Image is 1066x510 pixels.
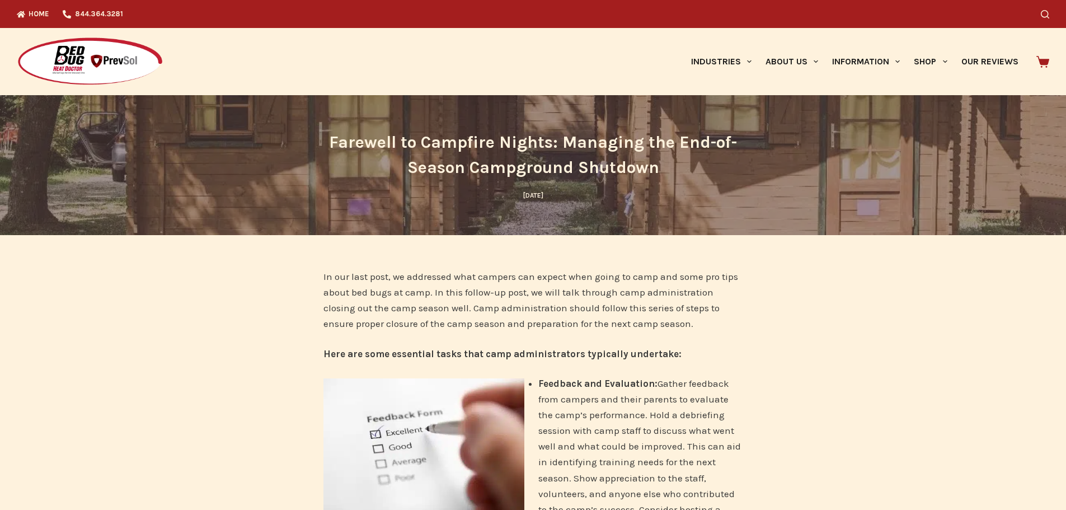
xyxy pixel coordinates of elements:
time: [DATE] [523,191,543,199]
nav: Primary [684,28,1025,95]
p: In our last post, we addressed what campers can expect when going to camp and some pro tips about... [323,269,743,331]
button: Search [1041,10,1049,18]
a: Our Reviews [954,28,1025,95]
a: Shop [907,28,954,95]
h1: Farewell to Campfire Nights: Managing the End-of-Season Campground Shutdown [323,130,743,180]
a: Industries [684,28,758,95]
strong: Feedback and Evaluation: [538,378,658,389]
a: About Us [758,28,825,95]
img: Prevsol/Bed Bug Heat Doctor [17,37,163,87]
strong: Here are some essential tasks that camp administrators typically undertake: [323,348,682,359]
a: Information [825,28,907,95]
